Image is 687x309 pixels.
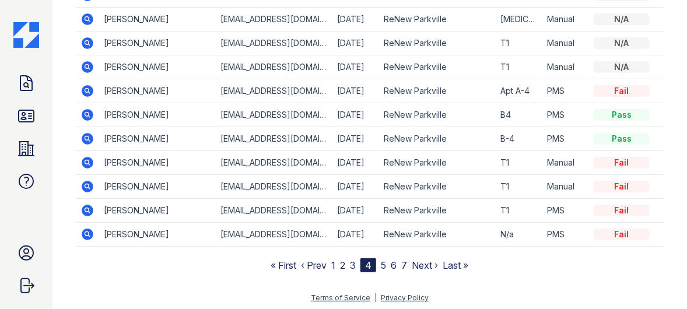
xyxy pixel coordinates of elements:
a: ‹ Prev [301,259,327,271]
td: ReNew Parkville [379,223,496,247]
td: PMS [542,223,589,247]
td: [EMAIL_ADDRESS][DOMAIN_NAME] [216,103,332,127]
td: [EMAIL_ADDRESS][DOMAIN_NAME] [216,127,332,151]
td: ReNew Parkville [379,79,496,103]
td: Manual [542,55,589,79]
div: Fail [594,157,650,168]
td: [DATE] [332,31,379,55]
td: [PERSON_NAME] [99,127,216,151]
div: Fail [594,229,650,240]
td: [EMAIL_ADDRESS][DOMAIN_NAME] [216,8,332,31]
td: T1 [496,175,542,199]
td: Manual [542,8,589,31]
td: [DATE] [332,79,379,103]
a: 5 [381,259,386,271]
td: [DATE] [332,151,379,175]
div: 4 [360,258,376,272]
td: [DATE] [332,8,379,31]
a: « First [271,259,296,271]
a: Last » [443,259,468,271]
td: B4 [496,103,542,127]
td: Manual [542,151,589,175]
a: Next › [412,259,438,271]
div: | [374,293,377,302]
a: Terms of Service [311,293,370,302]
td: [EMAIL_ADDRESS][DOMAIN_NAME] [216,151,332,175]
a: Privacy Policy [381,293,429,302]
td: PMS [542,79,589,103]
td: [DATE] [332,103,379,127]
a: 6 [391,259,397,271]
div: N/A [594,13,650,25]
td: [PERSON_NAME] [99,223,216,247]
td: ReNew Parkville [379,55,496,79]
div: N/A [594,61,650,73]
td: ReNew Parkville [379,151,496,175]
td: [PERSON_NAME] [99,151,216,175]
a: 1 [331,259,335,271]
td: ReNew Parkville [379,175,496,199]
td: [EMAIL_ADDRESS][DOMAIN_NAME] [216,31,332,55]
td: [PERSON_NAME] [99,79,216,103]
img: CE_Icon_Blue-c292c112584629df590d857e76928e9f676e5b41ef8f769ba2f05ee15b207248.png [13,22,39,48]
td: Manual [542,175,589,199]
td: T1 [496,55,542,79]
td: ReNew Parkville [379,8,496,31]
td: N/a [496,223,542,247]
div: Fail [594,85,650,97]
td: [PERSON_NAME] [99,175,216,199]
td: Apt A-4 [496,79,542,103]
div: Fail [594,205,650,216]
div: N/A [594,37,650,49]
td: [EMAIL_ADDRESS][DOMAIN_NAME] [216,175,332,199]
td: ReNew Parkville [379,199,496,223]
td: B-4 [496,127,542,151]
div: Fail [594,181,650,192]
div: Pass [594,109,650,121]
td: [DATE] [332,199,379,223]
td: PMS [542,199,589,223]
td: [EMAIL_ADDRESS][DOMAIN_NAME] [216,199,332,223]
td: ReNew Parkville [379,103,496,127]
td: [PERSON_NAME] [99,8,216,31]
td: [EMAIL_ADDRESS][DOMAIN_NAME] [216,79,332,103]
div: Pass [594,133,650,145]
td: T1 [496,31,542,55]
td: [PERSON_NAME] [99,55,216,79]
td: [PERSON_NAME] [99,199,216,223]
td: [DATE] [332,223,379,247]
td: [EMAIL_ADDRESS][DOMAIN_NAME] [216,223,332,247]
td: PMS [542,103,589,127]
a: 2 [340,259,345,271]
td: [PERSON_NAME] [99,103,216,127]
a: 7 [401,259,407,271]
td: [PERSON_NAME] [99,31,216,55]
td: T1 [496,151,542,175]
td: [EMAIL_ADDRESS][DOMAIN_NAME] [216,55,332,79]
td: Manual [542,31,589,55]
td: ReNew Parkville [379,127,496,151]
td: [DATE] [332,55,379,79]
td: [DATE] [332,127,379,151]
td: [DATE] [332,175,379,199]
td: PMS [542,127,589,151]
a: 3 [350,259,356,271]
td: T1 [496,199,542,223]
td: [MEDICAL_DATA] [496,8,542,31]
td: ReNew Parkville [379,31,496,55]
